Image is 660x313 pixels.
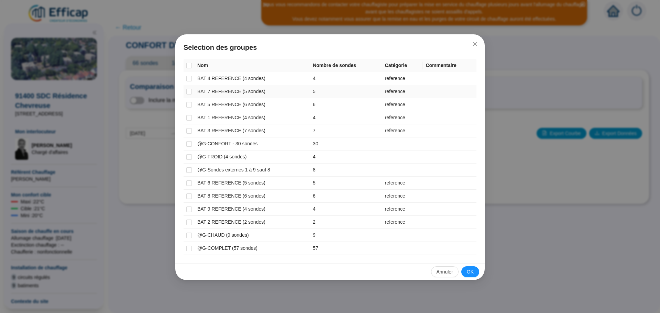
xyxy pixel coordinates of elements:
[195,177,310,190] td: BAT 6 REFERENCE (5 sondes)
[461,266,479,277] button: OK
[382,216,423,229] td: reference
[195,203,310,216] td: BAT 9 REFERENCE (4 sondes)
[310,203,382,216] td: 4
[310,190,382,203] td: 6
[195,216,310,229] td: BAT 2 REFERENCE (2 sondes)
[310,242,382,255] td: 57
[431,266,459,277] button: Annuler
[437,268,453,276] span: Annuler
[310,98,382,111] td: 6
[310,164,382,177] td: 8
[195,111,310,124] td: BAT 1 REFERENCE (4 sondes)
[195,190,310,203] td: BAT 8 REFERENCE (6 sondes)
[195,242,310,255] td: @G-COMPLET (57 sondes)
[195,124,310,137] td: BAT 3 REFERENCE (7 sondes)
[382,72,423,85] td: reference
[195,72,310,85] td: BAT 4 REFERENCE (4 sondes)
[470,41,481,47] span: Fermer
[472,41,478,47] span: close
[382,203,423,216] td: reference
[184,43,476,52] span: Selection des groupes
[382,85,423,98] td: reference
[310,72,382,85] td: 4
[423,59,476,72] th: Commentaire
[195,98,310,111] td: BAT 5 REFERENCE (6 sondes)
[310,216,382,229] td: 2
[310,229,382,242] td: 9
[195,150,310,164] td: @G-FROID (4 sondes)
[382,190,423,203] td: reference
[195,229,310,242] td: @G-CHAUD (9 sondes)
[310,85,382,98] td: 5
[310,177,382,190] td: 5
[310,150,382,164] td: 4
[195,85,310,98] td: BAT 7 REFERENCE (5 sondes)
[195,59,310,72] th: Nom
[382,177,423,190] td: reference
[310,124,382,137] td: 7
[382,111,423,124] td: reference
[195,137,310,150] td: @G-CONFORT - 30 sondes
[470,38,481,49] button: Close
[310,111,382,124] td: 4
[195,164,310,177] td: @G-Sondes externes 1 à 9 sauf 8
[310,59,382,72] th: Nombre de sondes
[382,124,423,137] td: reference
[382,59,423,72] th: Catégorie
[467,268,474,276] span: OK
[310,137,382,150] td: 30
[382,98,423,111] td: reference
